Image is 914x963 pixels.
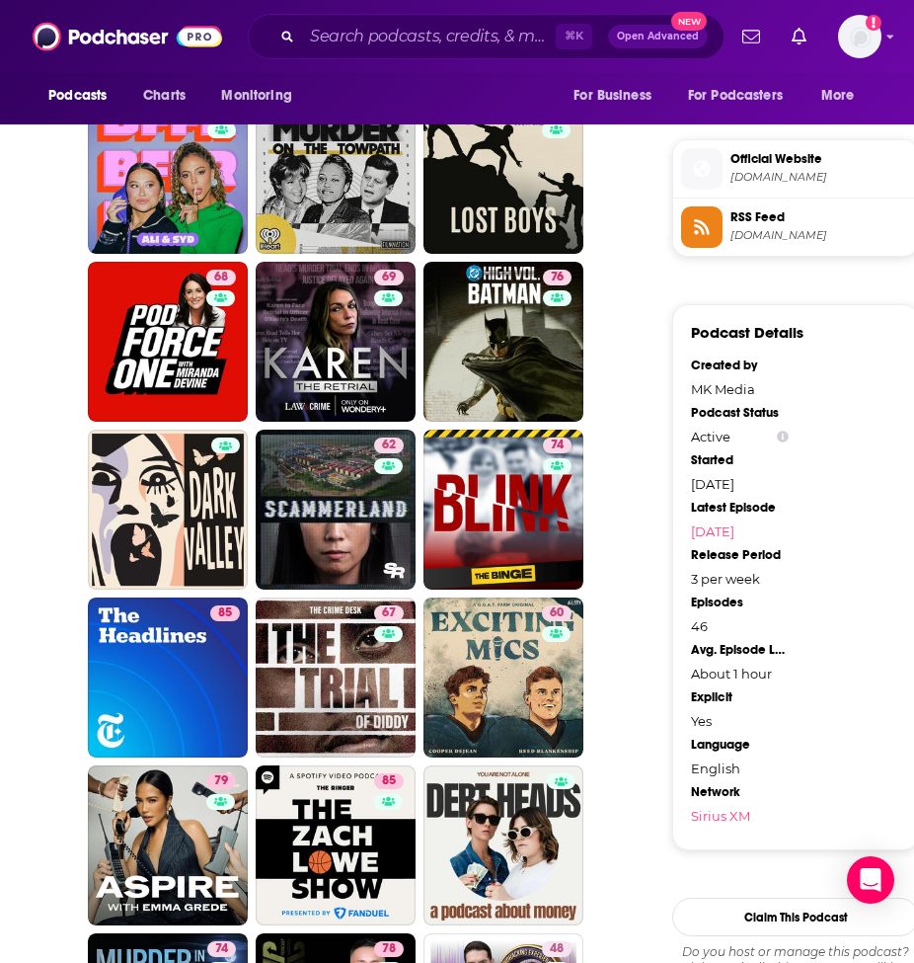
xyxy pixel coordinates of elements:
div: Active [691,429,789,444]
div: About 1 hour [691,666,789,682]
div: 46 [691,618,789,634]
span: 79 [214,771,228,791]
input: Search podcasts, credits, & more... [302,21,556,52]
span: Logged in as Society22 [838,15,881,58]
a: 60 [423,598,583,758]
a: RSS Feed[DOMAIN_NAME] [681,206,910,248]
span: 85 [218,603,232,623]
a: 69 [374,270,404,285]
div: Started [691,452,789,468]
span: 60 [550,603,564,623]
a: 68 [88,262,248,422]
span: 67 [382,603,396,623]
a: 51 [88,94,248,254]
a: 48 [542,941,571,957]
span: For Business [573,82,651,110]
a: 74 [543,438,571,453]
button: Show Info [777,430,789,444]
a: 60 [542,605,571,621]
a: Official Website[DOMAIN_NAME] [681,148,910,190]
a: 85 [256,765,416,925]
span: 74 [215,939,228,959]
span: ⌘ K [556,24,592,49]
div: Language [691,737,789,753]
a: 79 [206,773,236,789]
button: open menu [560,77,676,115]
div: [DATE] [691,476,789,492]
span: For Podcasters [688,82,783,110]
span: Official Website [730,150,910,168]
div: English [691,761,789,776]
a: Charts [130,77,197,115]
span: 78 [382,939,396,959]
a: Show notifications dropdown [734,20,768,53]
span: 68 [214,268,228,287]
a: 74 [423,430,583,590]
div: Search podcasts, credits, & more... [248,14,724,59]
span: Podcasts [48,82,107,110]
a: 68 [206,270,236,285]
a: 67 [374,605,404,621]
span: 62 [382,436,396,455]
a: Sirius XM [691,808,789,824]
button: open menu [675,77,811,115]
div: Open Intercom Messenger [847,856,894,904]
a: 63 [256,94,416,254]
a: Show notifications dropdown [784,20,814,53]
a: 62 [374,438,404,453]
div: MK Media [691,381,789,397]
a: 62 [256,430,416,590]
a: 76 [543,270,571,285]
span: feeds.simplecast.com [730,228,910,243]
span: siriusxm.com [730,170,910,185]
button: open menu [207,77,317,115]
svg: Add a profile image [866,15,881,31]
div: 3 per week [691,571,789,587]
a: 85 [88,598,248,758]
a: 85 [374,773,404,789]
a: 67 [256,598,416,758]
a: 76 [423,262,583,422]
h3: Podcast Details [691,323,803,342]
button: open menu [35,77,132,115]
img: User Profile [838,15,881,58]
button: open menu [807,77,879,115]
img: Podchaser - Follow, Share and Rate Podcasts [33,18,222,55]
span: 85 [382,771,396,791]
div: Release Period [691,547,789,563]
div: Avg. Episode Length [691,642,789,658]
span: Charts [143,82,186,110]
a: 74 [207,941,236,957]
span: 76 [551,268,564,287]
div: Explicit [691,689,789,705]
span: 74 [551,436,564,455]
a: 55 [423,94,583,254]
a: [DATE] [691,523,789,539]
a: 85 [210,605,240,621]
span: New [671,12,707,31]
div: Network [691,784,789,800]
a: 69 [256,262,416,422]
div: Created by [691,358,789,373]
span: 48 [550,939,564,959]
span: RSS Feed [730,208,910,226]
span: 69 [382,268,396,287]
span: Open Advanced [617,32,699,41]
div: Podcast Status [691,405,789,421]
a: 79 [88,765,248,925]
button: Open AdvancedNew [608,25,708,48]
span: More [821,82,855,110]
div: Episodes [691,595,789,610]
div: Yes [691,713,789,729]
button: Show profile menu [838,15,881,58]
a: 78 [374,941,404,957]
div: Latest Episode [691,500,789,516]
span: Monitoring [221,82,291,110]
